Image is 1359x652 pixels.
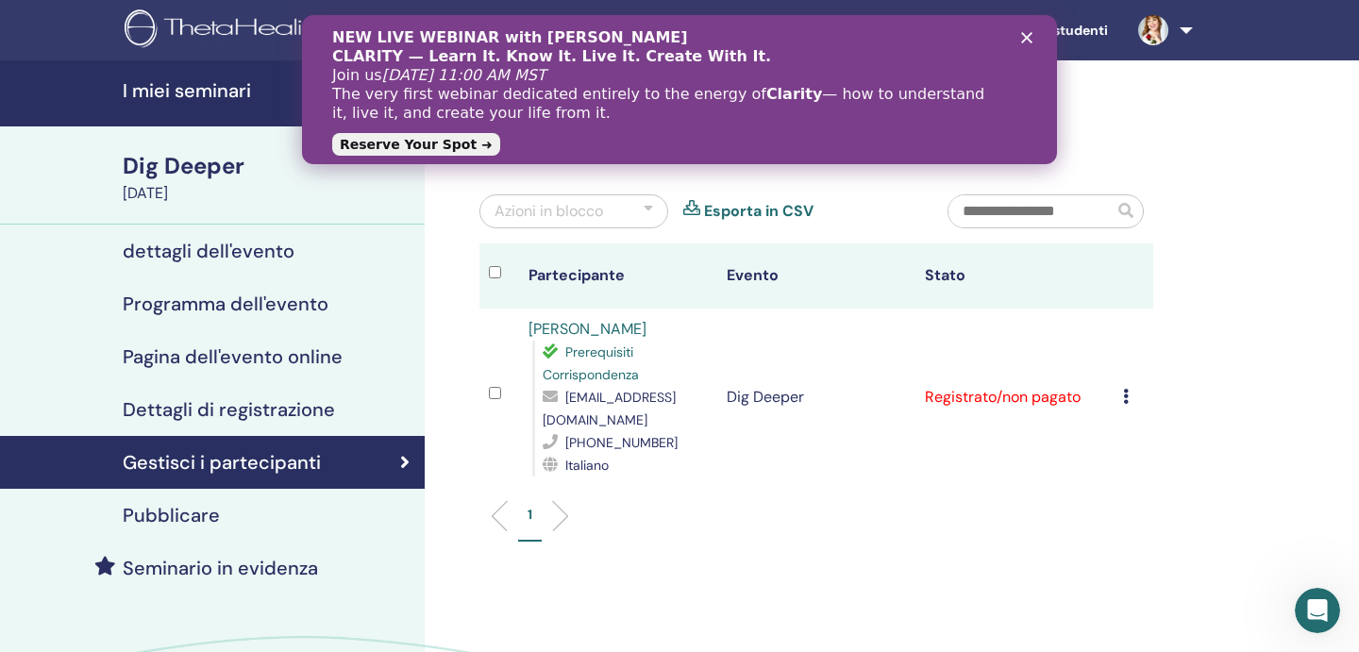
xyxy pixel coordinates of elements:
[302,15,1057,164] iframe: Intercom live chat banner
[717,309,915,486] td: Dig Deeper
[915,243,1114,309] th: Stato
[543,343,639,383] span: Prerequisiti Corrispondenza
[123,293,328,315] h4: Programma dell'evento
[123,150,413,182] div: Dig Deeper
[1138,15,1168,45] img: default.jpg
[123,557,318,579] h4: Seminario in evidenza
[565,434,678,451] span: [PHONE_NUMBER]
[123,398,335,421] h4: Dettagli di registrazione
[464,70,520,88] b: Clarity
[495,200,603,223] div: Azioni in blocco
[30,118,198,141] a: Reserve Your Spot ➜
[123,240,294,262] h4: dettagli dell'evento
[111,150,425,205] a: Dig Deeper[DATE]
[719,17,738,28] div: Chiudi
[704,200,814,223] a: Esporta in CSV
[123,79,413,102] h4: I miei seminari
[528,505,532,525] p: 1
[565,457,609,474] span: Italiano
[543,389,676,428] span: [EMAIL_ADDRESS][DOMAIN_NAME]
[125,9,350,52] img: logo.png
[910,13,1123,48] a: Dashboard per studenti
[528,319,646,339] a: [PERSON_NAME]
[123,182,413,205] div: [DATE]
[123,504,220,527] h4: Pubblicare
[519,243,717,309] th: Partecipante
[123,451,321,474] h4: Gestisci i partecipanti
[717,243,915,309] th: Evento
[123,345,343,368] h4: Pagina dell'evento online
[1295,588,1340,633] iframe: Intercom live chat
